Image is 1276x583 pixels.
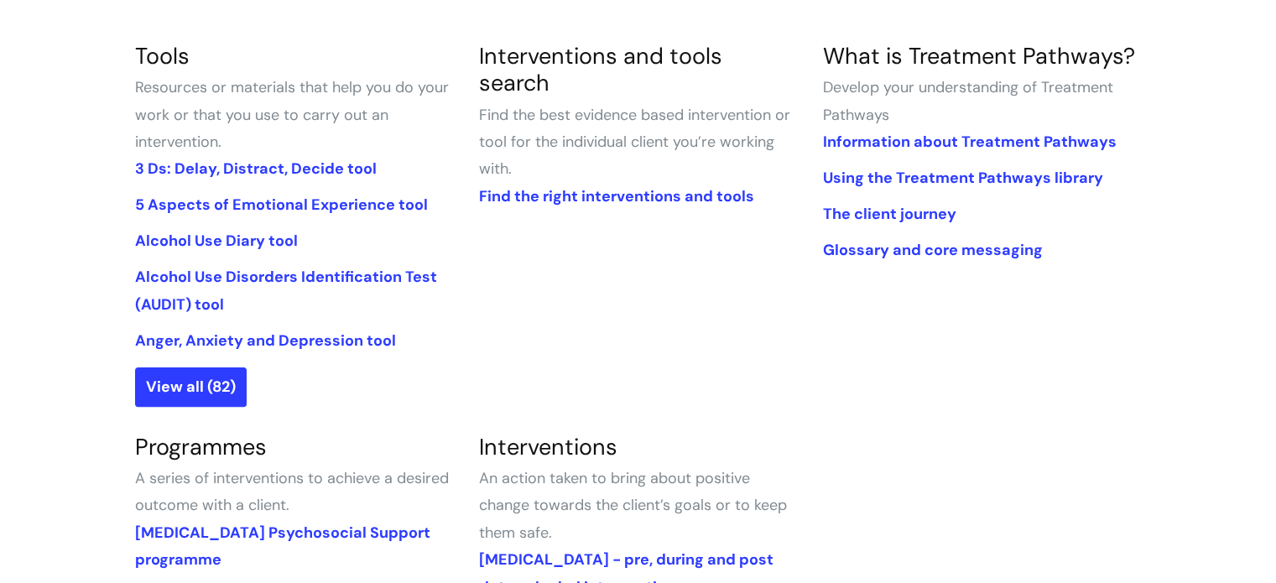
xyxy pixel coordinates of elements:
[822,77,1112,124] span: Develop your understanding of Treatment Pathways
[478,41,721,97] a: Interventions and tools search
[478,105,789,180] span: Find the best evidence based intervention or tool for the individual client you’re working with.
[478,432,617,461] a: Interventions
[135,367,247,406] a: View all (82)
[135,159,377,179] a: 3 Ds: Delay, Distract, Decide tool
[478,468,786,543] span: An action taken to bring about positive change towards the client’s goals or to keep them safe.
[135,468,449,515] span: A series of interventions to achieve a desired outcome with a client.
[135,77,449,152] span: Resources or materials that help you do your work or that you use to carry out an intervention.
[822,132,1116,152] a: Information about Treatment Pathways
[478,186,753,206] a: Find the right interventions and tools
[822,240,1042,260] a: Glossary and core messaging
[135,331,396,351] a: Anger, Anxiety and Depression tool
[135,195,428,215] a: 5 Aspects of Emotional Experience tool
[135,432,267,461] a: Programmes
[135,41,190,70] a: Tools
[135,523,430,570] a: [MEDICAL_DATA] Psychosocial Support programme
[135,267,437,314] a: Alcohol Use Disorders Identification Test (AUDIT) tool
[822,41,1134,70] a: What is Treatment Pathways?
[135,231,298,251] a: Alcohol Use Diary tool
[822,168,1102,188] a: Using the Treatment Pathways library
[822,204,956,224] a: The client journey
